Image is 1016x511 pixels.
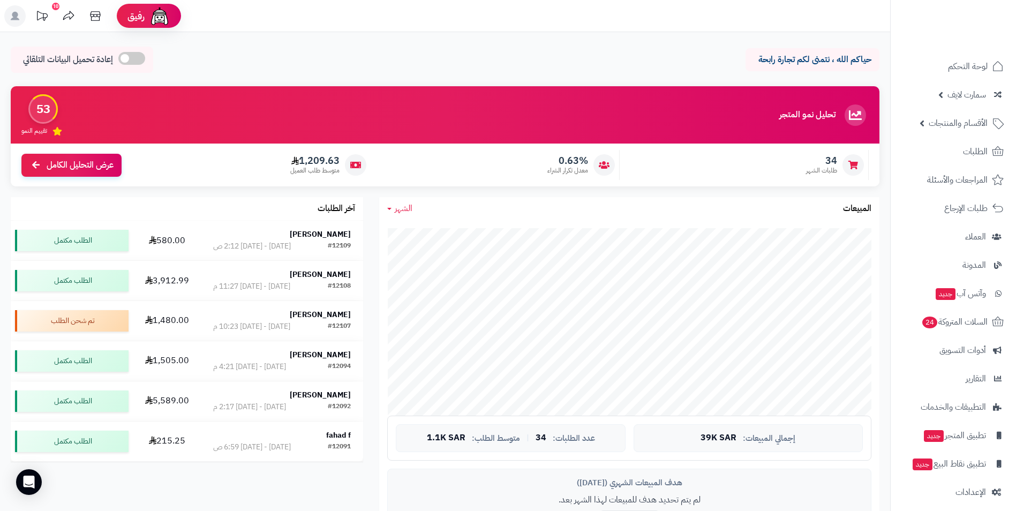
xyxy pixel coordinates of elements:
strong: [PERSON_NAME] [290,309,351,320]
span: المدونة [962,258,986,273]
a: السلات المتروكة24 [897,309,1010,335]
div: #12091 [328,442,351,453]
div: الطلب مكتمل [15,230,129,251]
span: 34 [536,433,546,443]
div: [DATE] - [DATE] 10:23 م [213,321,290,332]
strong: fahad f [326,430,351,441]
span: 39K SAR [701,433,736,443]
span: 1,209.63 [290,155,340,167]
span: متوسط طلب العميل [290,166,340,175]
a: تطبيق نقاط البيعجديد [897,451,1010,477]
span: جديد [924,430,944,442]
a: أدوات التسويق [897,337,1010,363]
a: الإعدادات [897,479,1010,505]
span: جديد [936,288,955,300]
div: الطلب مكتمل [15,350,129,372]
span: عرض التحليل الكامل [47,159,114,171]
span: طلبات الإرجاع [944,201,988,216]
a: طلبات الإرجاع [897,196,1010,221]
span: إعادة تحميل البيانات التلقائي [23,54,113,66]
span: أدوات التسويق [939,343,986,358]
div: [DATE] - [DATE] 2:12 ص [213,241,291,252]
a: عرض التحليل الكامل [21,154,122,177]
p: لم يتم تحديد هدف للمبيعات لهذا الشهر بعد. [396,494,863,506]
span: معدل تكرار الشراء [547,166,588,175]
span: الأقسام والمنتجات [929,116,988,131]
span: عدد الطلبات: [553,434,595,443]
div: #12109 [328,241,351,252]
strong: [PERSON_NAME] [290,389,351,401]
div: #12092 [328,402,351,412]
a: لوحة التحكم [897,54,1010,79]
a: تطبيق المتجرجديد [897,423,1010,448]
a: الشهر [387,202,412,215]
a: التطبيقات والخدمات [897,394,1010,420]
span: العملاء [965,229,986,244]
h3: المبيعات [843,204,871,214]
span: | [526,434,529,442]
a: المراجعات والأسئلة [897,167,1010,193]
span: طلبات الشهر [806,166,837,175]
div: #12107 [328,321,351,332]
span: المراجعات والأسئلة [927,172,988,187]
span: سمارت لايف [947,87,986,102]
span: 1.1K SAR [427,433,465,443]
span: 0.63% [547,155,588,167]
td: 215.25 [133,422,201,461]
img: ai-face.png [149,5,170,27]
div: الطلب مكتمل [15,431,129,452]
span: السلات المتروكة [921,314,988,329]
a: تحديثات المنصة [28,5,55,29]
div: #12108 [328,281,351,292]
td: 580.00 [133,221,201,260]
div: [DATE] - [DATE] 4:21 م [213,362,286,372]
div: الطلب مكتمل [15,390,129,412]
div: Open Intercom Messenger [16,469,42,495]
a: الطلبات [897,139,1010,164]
div: هدف المبيعات الشهري ([DATE]) [396,477,863,489]
h3: تحليل نمو المتجر [779,110,836,120]
span: الشهر [395,202,412,215]
a: المدونة [897,252,1010,278]
span: وآتس آب [935,286,986,301]
span: التطبيقات والخدمات [921,400,986,415]
span: 34 [806,155,837,167]
span: 24 [922,317,937,328]
td: 1,480.00 [133,301,201,341]
div: [DATE] - [DATE] 6:59 ص [213,442,291,453]
span: متوسط الطلب: [472,434,520,443]
a: التقارير [897,366,1010,392]
span: التقارير [966,371,986,386]
strong: [PERSON_NAME] [290,229,351,240]
a: وآتس آبجديد [897,281,1010,306]
div: [DATE] - [DATE] 2:17 م [213,402,286,412]
div: تم شحن الطلب [15,310,129,332]
div: الطلب مكتمل [15,270,129,291]
span: جديد [913,459,932,470]
h3: آخر الطلبات [318,204,355,214]
strong: [PERSON_NAME] [290,269,351,280]
td: 5,589.00 [133,381,201,421]
strong: [PERSON_NAME] [290,349,351,360]
span: لوحة التحكم [948,59,988,74]
a: العملاء [897,224,1010,250]
div: #12094 [328,362,351,372]
div: [DATE] - [DATE] 11:27 م [213,281,290,292]
span: الإعدادات [955,485,986,500]
span: إجمالي المبيعات: [743,434,795,443]
td: 1,505.00 [133,341,201,381]
td: 3,912.99 [133,261,201,300]
span: رفيق [127,10,145,22]
span: تطبيق المتجر [923,428,986,443]
span: تقييم النمو [21,126,47,136]
div: 10 [52,3,59,10]
span: الطلبات [963,144,988,159]
img: logo-2.png [943,30,1006,52]
span: تطبيق نقاط البيع [912,456,986,471]
p: حياكم الله ، نتمنى لكم تجارة رابحة [754,54,871,66]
